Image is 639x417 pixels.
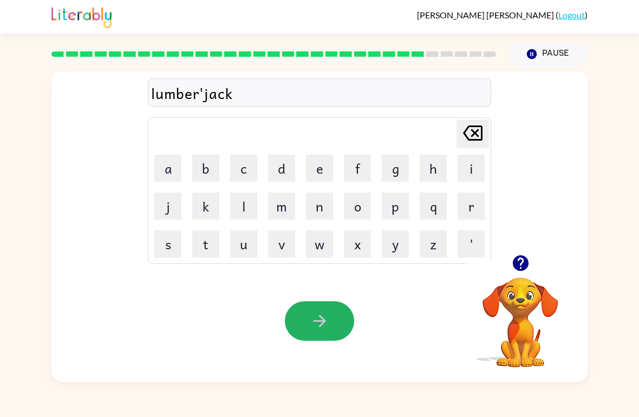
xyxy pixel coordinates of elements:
button: b [192,155,219,182]
button: g [382,155,409,182]
button: w [306,230,333,257]
button: x [344,230,371,257]
button: j [154,193,181,220]
button: u [230,230,257,257]
img: Literably [51,4,112,28]
button: a [154,155,181,182]
div: ( ) [417,10,588,20]
button: m [268,193,295,220]
button: n [306,193,333,220]
button: y [382,230,409,257]
button: v [268,230,295,257]
video: Your browser must support playing .mp4 files to use Literably. Please try using another browser. [466,261,575,369]
button: i [458,155,485,182]
button: p [382,193,409,220]
span: [PERSON_NAME] [PERSON_NAME] [417,10,556,20]
button: f [344,155,371,182]
button: t [192,230,219,257]
button: l [230,193,257,220]
button: s [154,230,181,257]
button: Pause [509,42,588,67]
div: lumber'jack [151,82,488,104]
button: e [306,155,333,182]
button: k [192,193,219,220]
button: ' [458,230,485,257]
a: Logout [558,10,585,20]
button: h [420,155,447,182]
button: o [344,193,371,220]
button: q [420,193,447,220]
button: z [420,230,447,257]
button: c [230,155,257,182]
button: d [268,155,295,182]
button: r [458,193,485,220]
